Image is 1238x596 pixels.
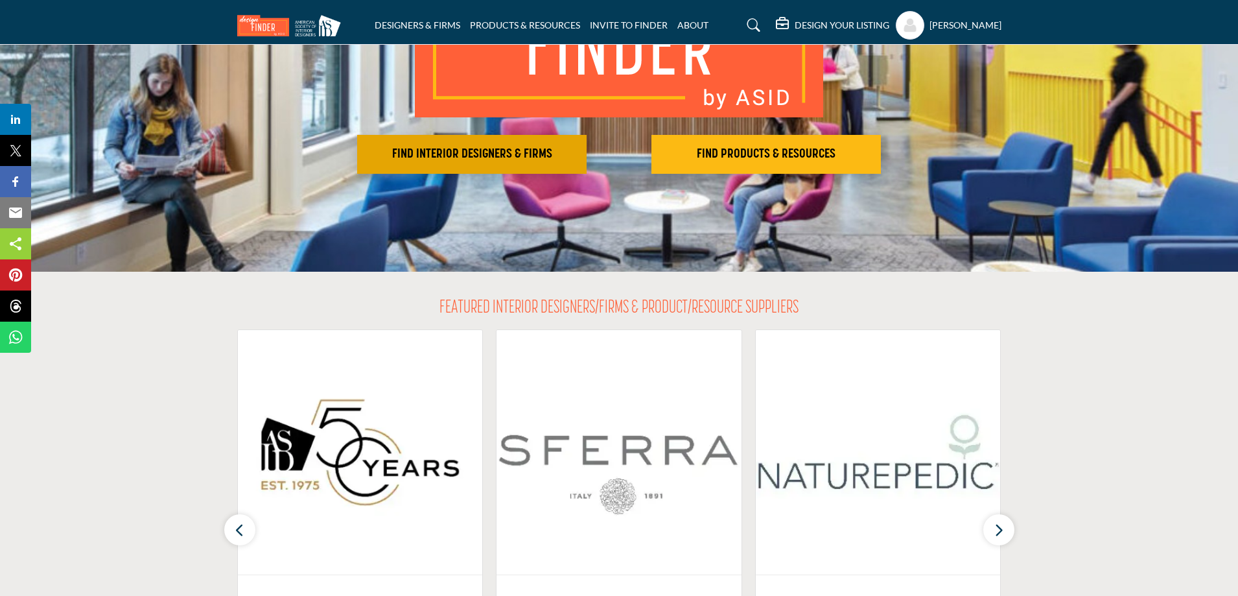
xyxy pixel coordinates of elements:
img: Naturepedic [756,330,1001,575]
h5: [PERSON_NAME] [929,19,1001,32]
a: Search [734,15,769,36]
h2: FIND INTERIOR DESIGNERS & FIRMS [361,147,583,162]
button: FIND PRODUCTS & RESOURCES [651,135,881,174]
a: PRODUCTS & RESOURCES [470,19,580,30]
a: INVITE TO FINDER [590,19,668,30]
h2: FEATURED INTERIOR DESIGNERS/FIRMS & PRODUCT/RESOURCE SUPPLIERS [439,298,799,320]
div: DESIGN YOUR LISTING [776,18,889,33]
img: Sferra Fine Linens LLC [496,330,742,575]
button: FIND INTERIOR DESIGNERS & FIRMS [357,135,587,174]
a: DESIGNERS & FIRMS [375,19,460,30]
button: Show hide supplier dropdown [896,11,924,40]
img: Site Logo [237,15,347,36]
h2: FIND PRODUCTS & RESOURCES [655,147,877,162]
h5: DESIGN YOUR LISTING [795,19,889,31]
a: ABOUT [677,19,708,30]
img: American Society of Interior Designers [238,330,483,575]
